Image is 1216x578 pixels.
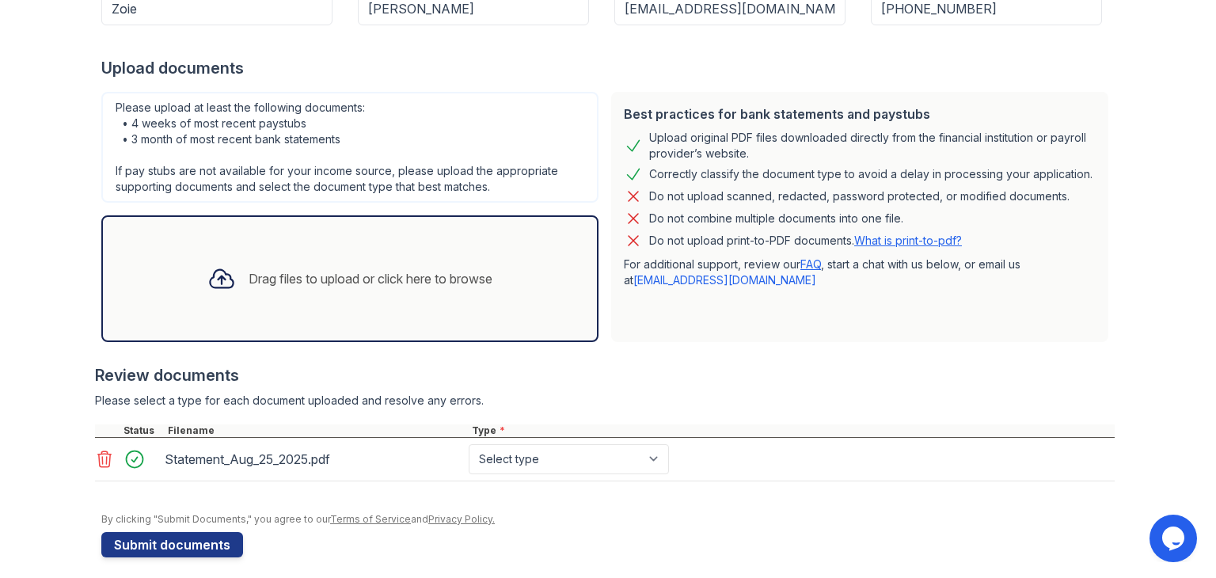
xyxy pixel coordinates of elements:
[854,234,962,247] a: What is print-to-pdf?
[95,393,1115,409] div: Please select a type for each document uploaded and resolve any errors.
[95,364,1115,386] div: Review documents
[120,424,165,437] div: Status
[800,257,821,271] a: FAQ
[649,130,1096,162] div: Upload original PDF files downloaded directly from the financial institution or payroll provider’...
[330,513,411,525] a: Terms of Service
[101,92,598,203] div: Please upload at least the following documents: • 4 weeks of most recent paystubs • 3 month of mo...
[469,424,1115,437] div: Type
[249,269,492,288] div: Drag files to upload or click here to browse
[624,105,1096,124] div: Best practices for bank statements and paystubs
[428,513,495,525] a: Privacy Policy.
[649,165,1092,184] div: Correctly classify the document type to avoid a delay in processing your application.
[649,209,903,228] div: Do not combine multiple documents into one file.
[101,57,1115,79] div: Upload documents
[165,424,469,437] div: Filename
[649,233,962,249] p: Do not upload print-to-PDF documents.
[1149,515,1200,562] iframe: chat widget
[101,532,243,557] button: Submit documents
[624,257,1096,288] p: For additional support, review our , start a chat with us below, or email us at
[633,273,816,287] a: [EMAIL_ADDRESS][DOMAIN_NAME]
[649,187,1070,206] div: Do not upload scanned, redacted, password protected, or modified documents.
[101,513,1115,526] div: By clicking "Submit Documents," you agree to our and
[165,447,462,472] div: Statement_Aug_25_2025.pdf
